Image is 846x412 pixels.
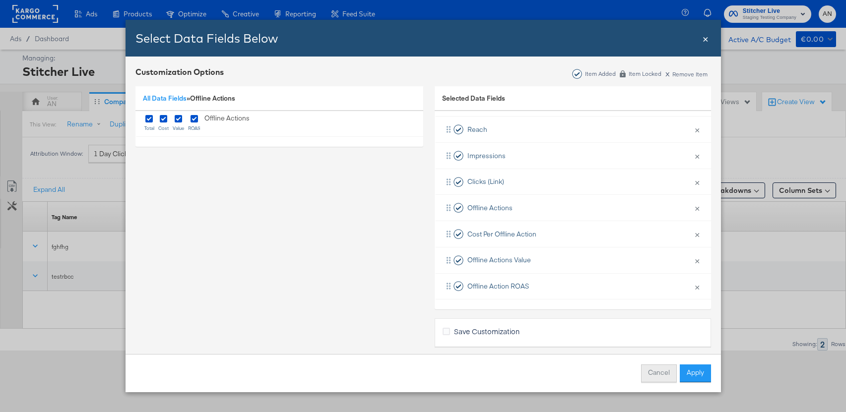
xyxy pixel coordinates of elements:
span: Impressions [467,151,506,161]
a: All Data Fields [143,94,187,103]
span: Select Data Fields Below [135,31,278,46]
button: Apply [680,364,711,382]
span: Cost Per Offline Action [467,230,536,239]
button: × [691,250,704,271]
div: Close [703,31,709,46]
span: » [143,94,190,103]
div: Offline Actions [204,114,250,134]
span: Offline Actions [467,203,513,213]
button: × [691,276,704,297]
button: × [691,119,704,140]
sub: total [144,125,154,131]
div: Remove Item [665,69,708,78]
div: Customization Options [135,66,224,78]
div: Item Locked [628,70,662,77]
span: Reach [467,125,487,134]
span: Offline Actions Value [467,255,531,265]
span: Offline Actions [190,94,235,103]
sub: value [173,125,184,131]
span: × [703,31,709,45]
button: × [691,172,704,192]
div: Item Added [585,70,616,77]
sub: ROAS [188,125,200,131]
span: Offline Action ROAS [467,282,529,291]
button: Cancel [641,364,677,382]
span: Clicks (Link) [467,177,504,186]
button: × [691,224,704,244]
span: Save Customization [454,326,520,336]
div: Bulk Add Locations Modal [126,20,721,392]
sub: cost [158,125,169,131]
button: × [691,197,704,218]
span: x [665,67,670,78]
span: Selected Data Fields [442,94,505,108]
button: × [691,145,704,166]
